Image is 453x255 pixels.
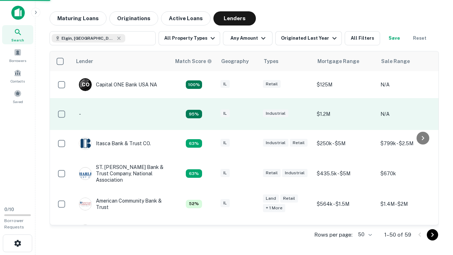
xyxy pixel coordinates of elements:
[79,78,157,91] div: Capital ONE Bank USA NA
[79,225,91,237] img: picture
[159,31,220,45] button: All Property Types
[377,130,441,157] td: $799k - $2.5M
[186,110,202,118] div: Capitalize uses an advanced AI algorithm to match your search with the best lender. The match sco...
[377,157,441,191] td: $670k
[79,198,164,210] div: American Community Bank & Trust
[2,46,33,65] a: Borrowers
[2,87,33,106] a: Saved
[377,98,441,130] td: N/A
[313,217,377,244] td: $500k - $880.5k
[186,169,202,178] div: Capitalize uses an advanced AI algorithm to match your search with the best lender. The match sco...
[220,199,230,207] div: IL
[259,51,313,71] th: Types
[217,51,259,71] th: Geography
[175,57,212,65] div: Capitalize uses an advanced AI algorithm to match your search with the best lender. The match sco...
[175,57,211,65] h6: Match Score
[221,57,249,66] div: Geography
[263,109,288,118] div: Industrial
[79,137,91,149] img: picture
[427,229,438,240] button: Go to next page
[263,204,285,212] div: + 1 more
[313,51,377,71] th: Mortgage Range
[4,207,14,212] span: 0 / 10
[171,51,217,71] th: Capitalize uses an advanced AI algorithm to match your search with the best lender. The match sco...
[223,31,273,45] button: Any Amount
[161,11,211,25] button: Active Loans
[313,130,377,157] td: $250k - $5M
[109,11,158,25] button: Originations
[408,31,431,45] button: Reset
[263,139,288,147] div: Industrial
[186,200,202,208] div: Capitalize uses an advanced AI algorithm to match your search with the best lender. The match sco...
[282,169,308,177] div: Industrial
[313,98,377,130] td: $1.2M
[11,78,25,84] span: Contacts
[383,31,406,45] button: Save your search to get updates of matches that match your search criteria.
[263,80,281,88] div: Retail
[50,11,107,25] button: Maturing Loans
[2,25,33,44] a: Search
[13,99,23,104] span: Saved
[186,80,202,89] div: Capitalize uses an advanced AI algorithm to match your search with the best lender. The match sco...
[2,66,33,85] a: Contacts
[11,6,25,20] img: capitalize-icon.png
[220,109,230,118] div: IL
[72,51,171,71] th: Lender
[79,168,91,180] img: picture
[79,164,164,183] div: ST. [PERSON_NAME] Bank & Trust Company, National Association
[213,11,256,25] button: Lenders
[418,198,453,232] iframe: Chat Widget
[79,198,91,210] img: picture
[275,31,342,45] button: Originated Last Year
[186,139,202,148] div: Capitalize uses an advanced AI algorithm to match your search with the best lender. The match sco...
[4,218,24,229] span: Borrower Requests
[263,194,279,203] div: Land
[220,139,230,147] div: IL
[384,231,411,239] p: 1–50 of 59
[290,139,308,147] div: Retail
[264,57,279,66] div: Types
[220,169,230,177] div: IL
[79,225,156,237] div: Republic Bank Of Chicago
[313,191,377,217] td: $564k - $1.5M
[62,35,115,41] span: Elgin, [GEOGRAPHIC_DATA], [GEOGRAPHIC_DATA]
[317,57,359,66] div: Mortgage Range
[377,191,441,217] td: $1.4M - $2M
[9,58,26,63] span: Borrowers
[82,81,89,89] p: C O
[377,51,441,71] th: Sale Range
[11,37,24,43] span: Search
[377,71,441,98] td: N/A
[355,229,373,240] div: 50
[79,137,151,150] div: Itasca Bank & Trust CO.
[280,194,298,203] div: Retail
[313,157,377,191] td: $435.5k - $5M
[345,31,380,45] button: All Filters
[263,169,281,177] div: Retail
[314,231,352,239] p: Rows per page:
[381,57,410,66] div: Sale Range
[281,34,339,42] div: Originated Last Year
[76,57,93,66] div: Lender
[79,110,81,118] p: -
[313,71,377,98] td: $125M
[377,217,441,244] td: N/A
[220,80,230,88] div: IL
